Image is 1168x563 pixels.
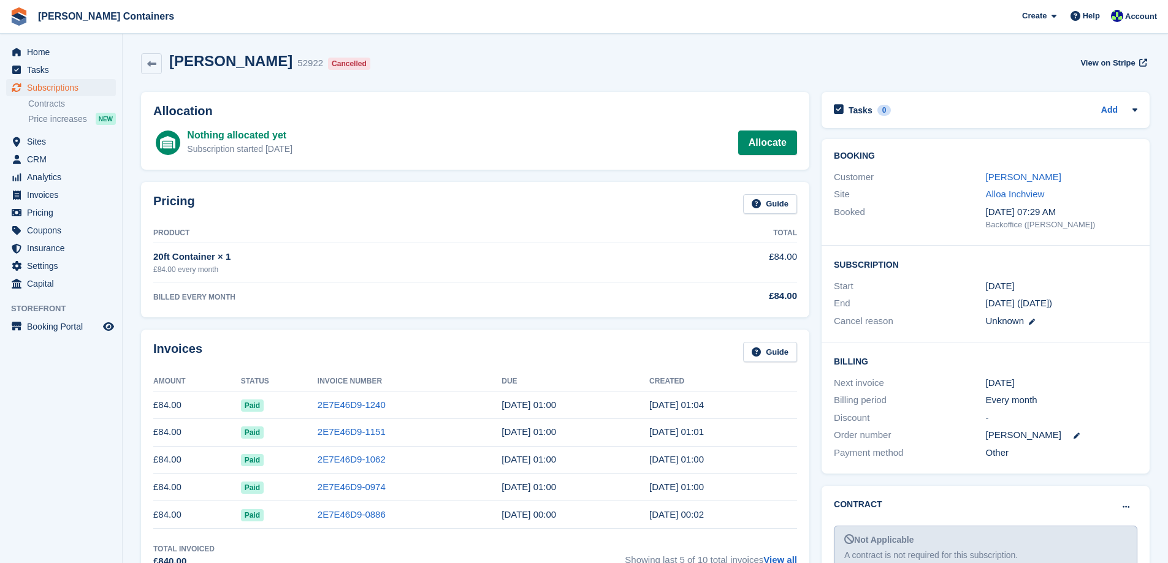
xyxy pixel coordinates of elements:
[169,53,292,69] h2: [PERSON_NAME]
[27,168,101,186] span: Analytics
[986,279,1015,293] time: 2024-10-14 00:00:00 UTC
[153,372,241,391] th: Amount
[649,454,704,464] time: 2025-05-14 00:00:01 UTC
[241,482,264,494] span: Paid
[28,98,116,110] a: Contracts
[241,454,264,466] span: Paid
[633,243,797,282] td: £84.00
[1022,10,1047,22] span: Create
[153,543,215,554] div: Total Invoiced
[649,372,797,391] th: Created
[1125,10,1157,23] span: Account
[241,372,318,391] th: Status
[834,314,985,328] div: Cancel reason
[6,275,116,292] a: menu
[834,297,985,311] div: End
[849,105,872,116] h2: Tasks
[986,393,1137,407] div: Every month
[297,56,323,70] div: 52922
[318,426,386,437] a: 2E7E46D9-1151
[6,79,116,96] a: menu
[187,143,292,156] div: Subscription started [DATE]
[502,399,556,410] time: 2025-07-15 00:00:00 UTC
[6,257,116,274] a: menu
[986,219,1137,231] div: Backoffice ([PERSON_NAME])
[318,509,386,520] a: 2E7E46D9-0886
[986,172,1061,182] a: [PERSON_NAME]
[153,292,633,303] div: BILLED EVERY MONTH
[153,264,633,275] div: £84.00 every month
[502,454,556,464] time: 2025-05-15 00:00:00 UTC
[834,411,985,425] div: Discount
[27,43,101,61] span: Home
[986,189,1045,199] a: Alloa Inchview
[1080,57,1135,69] span: View on Stripe
[11,303,122,315] span: Storefront
[743,342,797,362] a: Guide
[153,104,797,118] h2: Allocation
[27,318,101,335] span: Booking Portal
[28,112,116,126] a: Price increases NEW
[318,399,386,410] a: 2E7E46D9-1240
[844,534,1127,546] div: Not Applicable
[649,426,704,437] time: 2025-06-14 00:01:58 UTC
[649,482,704,492] time: 2025-04-14 00:00:44 UTC
[6,222,116,239] a: menu
[27,151,101,168] span: CRM
[1111,10,1123,22] img: Audra Whitelaw
[187,128,292,143] div: Nothing allocated yet
[834,151,1137,161] h2: Booking
[1101,104,1118,118] a: Add
[153,446,241,474] td: £84.00
[502,372,649,391] th: Due
[834,170,985,184] div: Customer
[27,79,101,96] span: Subscriptions
[6,133,116,150] a: menu
[834,498,882,511] h2: Contract
[27,61,101,78] span: Tasks
[834,205,985,231] div: Booked
[743,194,797,214] a: Guide
[877,105,891,116] div: 0
[27,222,101,239] span: Coupons
[27,275,101,292] span: Capital
[101,319,116,334] a: Preview store
[6,186,116,203] a: menu
[986,205,1137,219] div: [DATE] 07:29 AM
[6,318,116,335] a: menu
[27,257,101,274] span: Settings
[318,454,386,464] a: 2E7E46D9-1062
[834,393,985,407] div: Billing period
[27,240,101,257] span: Insurance
[844,549,1127,562] div: A contract is not required for this subscription.
[153,342,202,362] h2: Invoices
[633,224,797,243] th: Total
[502,426,556,437] time: 2025-06-15 00:00:00 UTC
[986,446,1137,460] div: Other
[6,240,116,257] a: menu
[6,43,116,61] a: menu
[834,355,1137,367] h2: Billing
[834,279,985,293] div: Start
[986,376,1137,390] div: [DATE]
[633,289,797,303] div: £84.00
[649,509,704,520] time: 2025-03-14 00:02:00 UTC
[738,130,797,155] a: Allocate
[318,372,502,391] th: Invoice Number
[834,428,985,442] div: Order number
[986,428,1061,442] span: [PERSON_NAME]
[153,194,195,214] h2: Pricing
[834,376,985,390] div: Next invoice
[502,509,556,520] time: 2025-03-15 00:00:00 UTC
[328,58,370,70] div: Cancelled
[834,446,985,460] div: Payment method
[502,482,556,492] time: 2025-04-15 00:00:00 UTC
[986,298,1053,308] span: [DATE] ([DATE])
[153,224,633,243] th: Product
[241,509,264,521] span: Paid
[986,411,1137,425] div: -
[6,151,116,168] a: menu
[153,418,241,446] td: £84.00
[6,204,116,221] a: menu
[241,426,264,439] span: Paid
